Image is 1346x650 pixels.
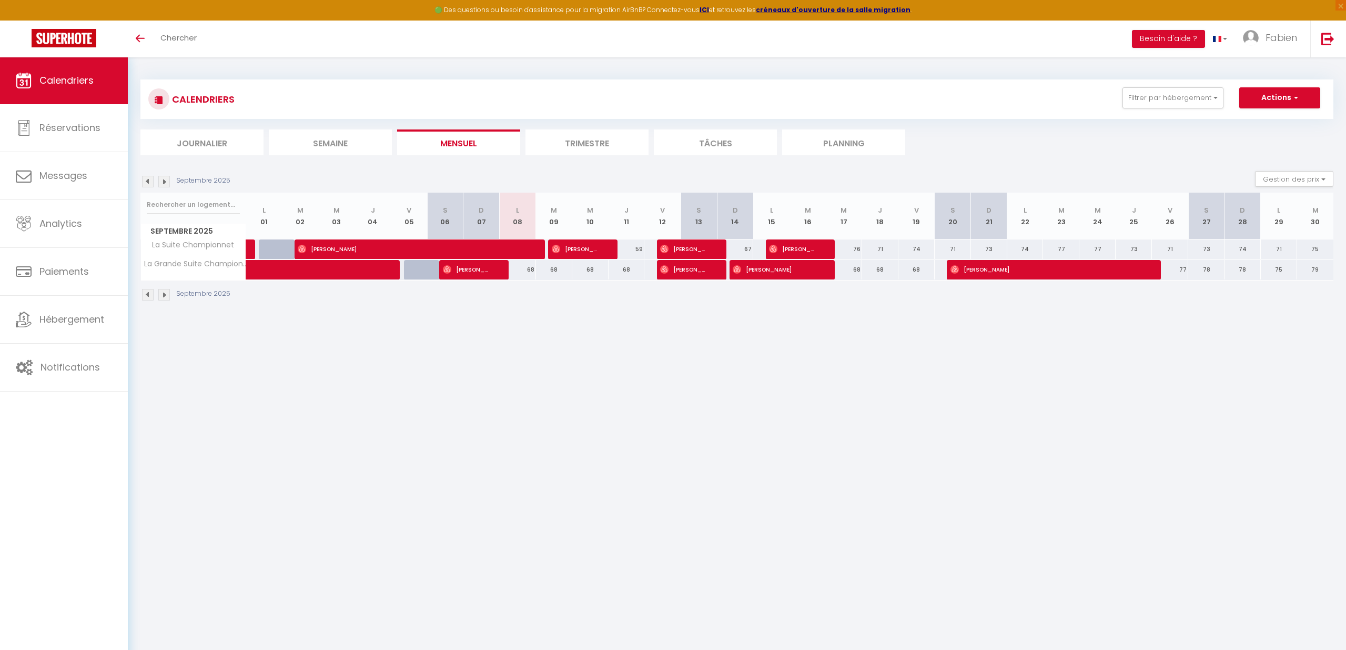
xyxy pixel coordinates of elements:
span: Notifications [41,361,100,374]
abbr: M [805,205,811,215]
th: 22 [1007,193,1044,239]
button: Gestion des prix [1255,171,1333,187]
span: [PERSON_NAME] [733,259,817,279]
th: 11 [609,193,645,239]
span: Calendriers [39,74,94,87]
li: Planning [782,129,905,155]
abbr: M [587,205,593,215]
th: 09 [536,193,572,239]
abbr: J [624,205,629,215]
th: 12 [644,193,681,239]
div: 68 [609,260,645,279]
a: [PERSON_NAME] [246,239,251,259]
span: [PERSON_NAME] [660,239,709,259]
div: 74 [1007,239,1044,259]
th: 18 [862,193,898,239]
th: 03 [318,193,355,239]
a: ... Fabien [1235,21,1310,57]
span: Chercher [160,32,197,43]
li: Mensuel [397,129,520,155]
abbr: D [733,205,738,215]
abbr: M [1058,205,1065,215]
abbr: S [696,205,701,215]
abbr: D [479,205,484,215]
div: 68 [826,260,862,279]
div: 77 [1152,260,1188,279]
th: 04 [355,193,391,239]
div: 76 [826,239,862,259]
div: 74 [898,239,935,259]
abbr: L [1024,205,1027,215]
th: 24 [1079,193,1116,239]
th: 30 [1297,193,1333,239]
abbr: M [1095,205,1101,215]
a: ICI [700,5,709,14]
div: 73 [971,239,1007,259]
span: Paiements [39,265,89,278]
input: Rechercher un logement... [147,195,240,214]
th: 10 [572,193,609,239]
span: [PERSON_NAME] [660,259,709,279]
th: 20 [935,193,971,239]
div: 74 [1224,239,1261,259]
div: 79 [1297,260,1333,279]
span: La Suite Championnet [143,239,237,251]
abbr: J [878,205,882,215]
abbr: M [333,205,340,215]
span: [PERSON_NAME] [443,259,491,279]
span: [PERSON_NAME] [298,239,528,259]
span: [PERSON_NAME] [552,239,600,259]
span: Septembre 2025 [141,224,246,239]
th: 17 [826,193,862,239]
abbr: S [950,205,955,215]
div: 68 [898,260,935,279]
th: 28 [1224,193,1261,239]
th: 23 [1043,193,1079,239]
abbr: J [1132,205,1136,215]
abbr: V [660,205,665,215]
th: 08 [500,193,536,239]
abbr: V [1168,205,1172,215]
th: 26 [1152,193,1188,239]
li: Semaine [269,129,392,155]
abbr: M [297,205,303,215]
abbr: M [551,205,557,215]
div: 75 [1261,260,1297,279]
span: [PERSON_NAME] [950,259,1144,279]
th: 06 [427,193,463,239]
span: Messages [39,169,87,182]
th: 29 [1261,193,1297,239]
img: Super Booking [32,29,96,47]
th: 16 [790,193,826,239]
div: 68 [500,260,536,279]
div: 77 [1079,239,1116,259]
abbr: M [841,205,847,215]
th: 02 [282,193,318,239]
abbr: V [914,205,919,215]
span: [PERSON_NAME] [769,239,817,259]
img: ... [1243,30,1259,46]
abbr: M [1312,205,1319,215]
div: 77 [1043,239,1079,259]
button: Actions [1239,87,1320,108]
div: 71 [1261,239,1297,259]
th: 05 [391,193,427,239]
div: 71 [1152,239,1188,259]
th: 14 [717,193,753,239]
abbr: L [770,205,773,215]
th: 21 [971,193,1007,239]
a: créneaux d'ouverture de la salle migration [756,5,910,14]
button: Filtrer par hébergement [1122,87,1223,108]
a: Chercher [153,21,205,57]
div: 68 [862,260,898,279]
th: 25 [1116,193,1152,239]
abbr: L [516,205,519,215]
th: 19 [898,193,935,239]
div: 78 [1188,260,1224,279]
li: Tâches [654,129,777,155]
th: 15 [753,193,790,239]
span: La Grande Suite Championnet [143,260,248,268]
div: 73 [1188,239,1224,259]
